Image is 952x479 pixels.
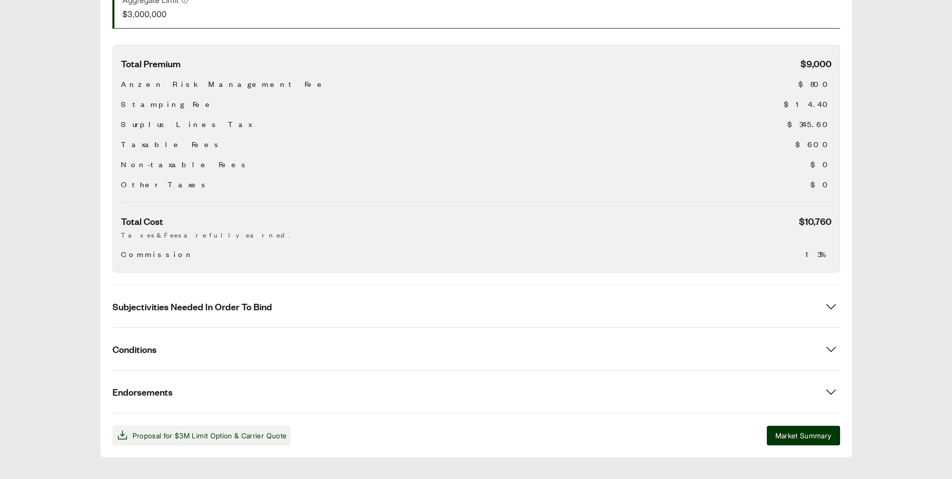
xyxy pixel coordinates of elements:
[132,430,287,441] span: Proposal for
[799,215,832,227] span: $10,760
[121,229,832,240] p: Taxes & Fees are fully earned.
[234,431,287,440] span: & Carrier Quote
[121,138,222,150] span: Taxable Fees
[112,328,840,370] button: Conditions
[800,57,832,70] span: $9,000
[787,118,832,130] span: $345.60
[810,178,832,190] span: $0
[798,78,832,90] span: $800
[122,8,189,20] p: $3,000,000
[112,300,272,313] span: Subjectivities Needed In Order To Bind
[805,248,832,260] span: 13%
[121,98,215,110] span: Stamping Fee
[112,425,291,445] button: Proposal for $3M Limit Option & Carrier Quote
[784,98,832,110] span: $14.40
[121,118,251,130] span: Surplus Lines Tax
[121,215,163,227] span: Total Cost
[112,285,840,327] button: Subjectivities Needed In Order To Bind
[121,158,249,170] span: Non-taxable Fees
[795,138,832,150] span: $600
[112,343,157,355] span: Conditions
[112,371,840,413] button: Endorsements
[121,178,209,190] span: Other Taxes
[121,248,195,260] span: Commission
[775,430,832,441] span: Market Summary
[121,57,181,70] span: Total Premium
[112,386,173,398] span: Endorsements
[121,78,327,90] span: Anzen Risk Management Fee
[767,426,840,445] button: Market Summary
[810,158,832,170] span: $0
[175,431,232,440] span: $3M Limit Option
